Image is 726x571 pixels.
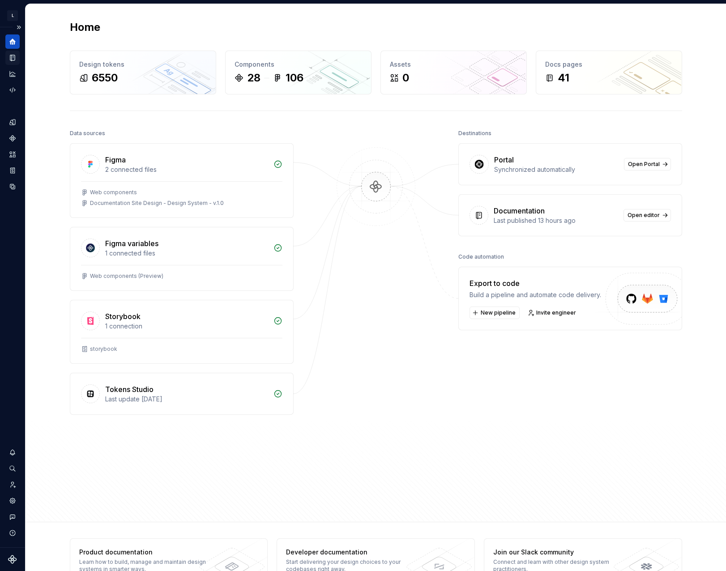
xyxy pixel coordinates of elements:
[494,154,514,165] div: Portal
[105,165,268,174] div: 2 connected files
[105,154,126,165] div: Figma
[5,34,20,49] a: Home
[90,200,224,207] div: Documentation Site Design - Design System - v.1.0
[105,322,268,331] div: 1 connection
[494,165,619,174] div: Synchronized automatically
[5,494,20,508] a: Settings
[2,6,23,25] button: L
[390,60,517,69] div: Assets
[79,60,207,69] div: Design tokens
[13,21,25,34] button: Expand sidebar
[624,158,671,170] a: Open Portal
[105,311,141,322] div: Storybook
[380,51,527,94] a: Assets0
[481,309,516,316] span: New pipeline
[7,10,18,21] div: L
[628,161,660,168] span: Open Portal
[5,115,20,129] a: Design tokens
[247,71,261,85] div: 28
[5,51,20,65] a: Documentation
[90,273,163,280] div: Web components (Preview)
[105,238,158,249] div: Figma variables
[5,163,20,178] a: Storybook stories
[470,307,520,319] button: New pipeline
[286,548,416,557] div: Developer documentation
[70,143,294,218] a: Figma2 connected filesWeb componentsDocumentation Site Design - Design System - v.1.0
[105,395,268,404] div: Last update [DATE]
[536,309,576,316] span: Invite engineer
[235,60,362,69] div: Components
[525,307,580,319] a: Invite engineer
[70,227,294,291] a: Figma variables1 connected filesWeb components (Preview)
[286,71,303,85] div: 106
[624,209,671,222] a: Open editor
[90,189,137,196] div: Web components
[470,278,601,289] div: Export to code
[105,384,154,395] div: Tokens Studio
[70,300,294,364] a: Storybook1 connectionstorybook
[458,127,491,140] div: Destinations
[105,249,268,258] div: 1 connected files
[628,212,660,219] span: Open editor
[458,251,504,263] div: Code automation
[79,548,209,557] div: Product documentation
[545,60,673,69] div: Docs pages
[70,20,100,34] h2: Home
[90,345,117,353] div: storybook
[494,216,618,225] div: Last published 13 hours ago
[5,67,20,81] a: Analytics
[5,131,20,145] a: Components
[8,555,17,564] svg: Supernova Logo
[70,373,294,415] a: Tokens StudioLast update [DATE]
[70,127,105,140] div: Data sources
[225,51,372,94] a: Components28106
[5,83,20,97] a: Code automation
[558,71,569,85] div: 41
[92,71,118,85] div: 6550
[5,477,20,492] a: Invite team
[5,445,20,460] button: Notifications
[536,51,682,94] a: Docs pages41
[402,71,409,85] div: 0
[5,179,20,194] a: Data sources
[5,510,20,524] button: Contact support
[5,461,20,476] button: Search ⌘K
[5,147,20,162] a: Assets
[70,51,216,94] a: Design tokens6550
[470,290,601,299] div: Build a pipeline and automate code delivery.
[493,548,624,557] div: Join our Slack community
[494,205,545,216] div: Documentation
